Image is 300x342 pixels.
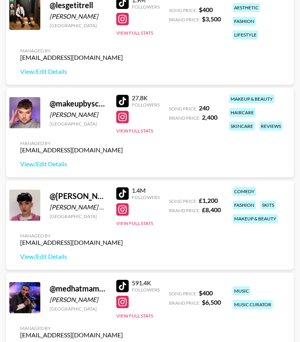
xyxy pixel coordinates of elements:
[116,30,153,36] button: View Full Stats
[50,213,107,219] div: [GEOGRAPHIC_DATA]
[233,17,256,26] div: fashion
[229,94,274,103] div: makeup & beauty
[233,30,258,39] div: lifestyle
[199,289,213,297] strong: $ 400
[50,12,107,20] div: [PERSON_NAME]
[169,106,197,112] span: Song Price:
[233,214,278,223] div: makeup & beauty
[233,187,256,196] div: comedy
[233,286,250,295] div: music
[132,194,160,200] div: Followers
[50,99,107,108] div: @ makeupbyscott
[169,17,200,23] span: Brand Price:
[20,48,123,54] div: Managed By
[50,296,107,304] div: [PERSON_NAME]
[199,6,213,13] strong: $ 400
[20,239,123,246] div: [EMAIL_ADDRESS][DOMAIN_NAME]
[50,203,107,211] div: [PERSON_NAME] Gillingwater
[132,4,160,10] div: Followers
[116,220,153,226] button: View Full Stats
[132,279,160,287] div: 591.4K
[202,206,221,213] strong: £ 8,400
[50,0,107,10] div: @ lesgetitrell
[50,23,107,28] div: [GEOGRAPHIC_DATA]
[50,306,107,312] div: [GEOGRAPHIC_DATA]
[50,121,107,127] div: [GEOGRAPHIC_DATA]
[202,15,221,23] strong: $ 3,500
[202,113,217,121] strong: 2,400
[132,94,160,102] div: 27.8K
[169,198,197,204] span: Song Price:
[20,140,123,146] div: Managed By
[259,122,283,131] div: reviews
[20,253,123,260] a: View/Edit Details
[199,104,209,112] strong: 240
[132,287,160,293] div: Followers
[169,208,200,213] span: Brand Price:
[202,298,221,306] strong: $ 6,500
[229,122,255,131] div: skincare
[233,3,260,12] div: aesthetic
[169,115,200,121] span: Brand Price:
[233,201,256,209] div: fashion
[20,54,123,61] div: [EMAIL_ADDRESS][DOMAIN_NAME]
[50,191,107,201] div: @ [PERSON_NAME].matosg
[50,111,107,119] div: [PERSON_NAME]
[20,146,123,154] div: [EMAIL_ADDRESS][DOMAIN_NAME]
[50,284,107,293] div: @ medhatmamdouhh
[132,102,160,108] div: Followers
[169,291,197,297] span: Song Price:
[116,313,153,319] button: View Full Stats
[229,108,255,117] div: haircare
[116,128,153,134] button: View Full Stats
[132,187,160,194] div: 1.4M
[260,201,276,209] div: skits
[233,300,273,309] div: music curator
[169,7,197,13] span: Song Price:
[20,331,123,339] div: [EMAIL_ADDRESS][DOMAIN_NAME]
[20,233,123,239] div: Managed By
[20,68,123,75] a: View/Edit Details
[169,300,200,306] span: Brand Price:
[199,197,218,204] strong: £ 1,200
[20,325,123,331] div: Managed By
[20,160,123,168] a: View/Edit Details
